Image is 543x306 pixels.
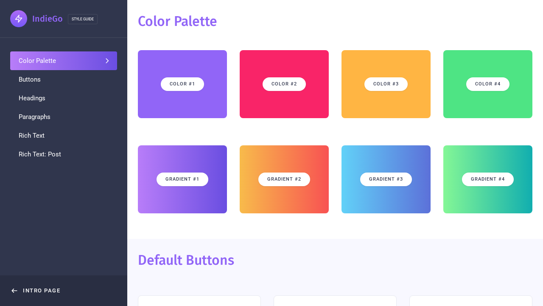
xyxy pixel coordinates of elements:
[138,252,234,269] h2: Default Buttons
[364,77,408,91] div: Color #3
[263,77,306,91] div: Color #2
[10,89,117,108] a: Headings
[466,77,509,91] div: Color #4
[462,173,514,186] div: Gradient #4
[10,51,117,70] a: Color Palette
[10,10,68,27] a: IndieGo
[68,14,98,24] div: Style Guide
[32,13,63,25] h4: IndieGo
[258,173,310,186] div: Gradient #2
[23,286,60,296] div: Intro Page
[10,108,117,126] a: Paragraphs
[157,173,208,186] div: Gradient #1
[138,13,217,30] h2: Color Palette
[10,145,117,164] a: Rich Text: Post
[360,173,412,186] div: Gradient #3
[161,77,204,91] div: Color #1
[10,126,117,145] a: Rich Text
[10,70,117,89] a: Buttons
